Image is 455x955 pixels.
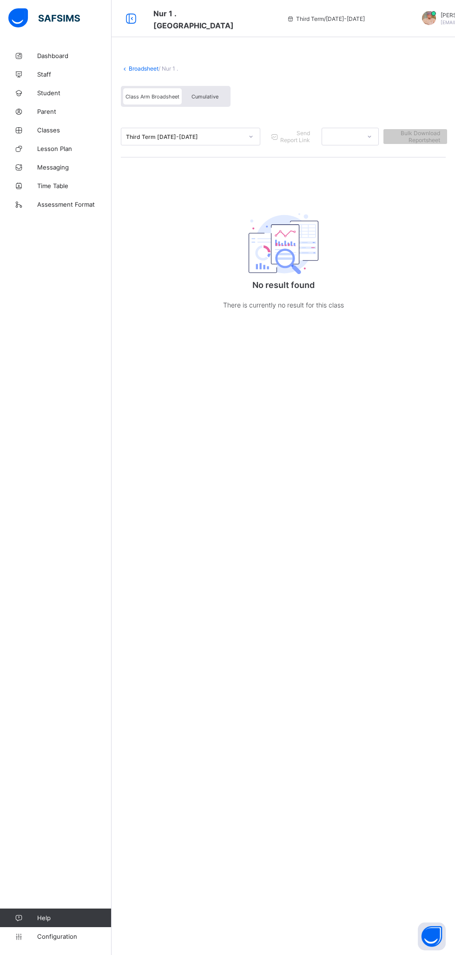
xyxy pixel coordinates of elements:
span: Help [37,914,111,922]
span: Student [37,89,112,97]
span: Lesson Plan [37,145,112,152]
span: Dashboard [37,52,112,59]
span: Send Report Link [280,130,310,144]
span: Messaging [37,164,112,171]
span: Parent [37,108,112,115]
span: Class Arm Broadsheet [153,9,234,30]
span: Time Table [37,182,112,190]
span: Assessment Format [37,201,112,208]
div: Third Term [DATE]-[DATE] [126,133,243,140]
span: Configuration [37,933,111,940]
img: classEmptyState.7d4ec5dc6d57f4e1adfd249b62c1c528.svg [249,213,318,275]
p: There is currently no result for this class [191,299,376,311]
span: / Nur 1 . [158,65,178,72]
span: session/term information [287,15,365,22]
span: Cumulative [191,93,218,100]
button: Open asap [418,922,446,950]
img: safsims [8,8,80,28]
div: No result found [191,188,376,330]
span: Classes [37,126,112,134]
span: Bulk Download Reportsheet [390,130,440,144]
span: Class Arm Broadsheet [125,93,179,100]
p: No result found [191,280,376,290]
a: Broadsheet [129,65,158,72]
span: Staff [37,71,112,78]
